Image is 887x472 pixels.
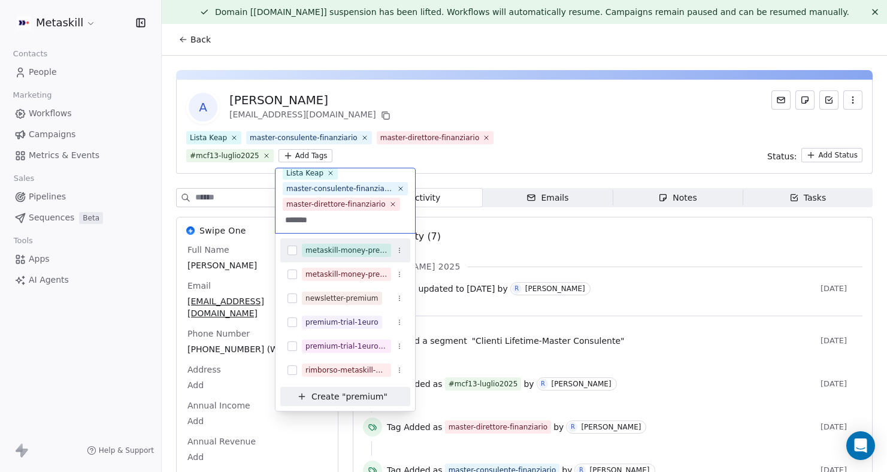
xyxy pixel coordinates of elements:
div: newsletter-premium [305,293,379,304]
div: master-consulente-finanziario [286,183,393,194]
div: master-direttore-finanziario [286,199,386,210]
span: premium [346,391,383,403]
div: premium-trial-1euro [305,317,379,328]
span: " [383,391,387,403]
button: Create "premium" [287,387,403,406]
div: Lista Keap [286,168,323,178]
div: premium-trial-1euro-refunded [305,341,388,352]
span: Create " [311,391,346,403]
div: rimborso-metaskill-money-premium [305,365,388,376]
div: Suggestions [280,238,410,406]
div: metaskill-money-premium-cancelled [305,269,388,280]
div: metaskill-money-premium [305,245,388,256]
